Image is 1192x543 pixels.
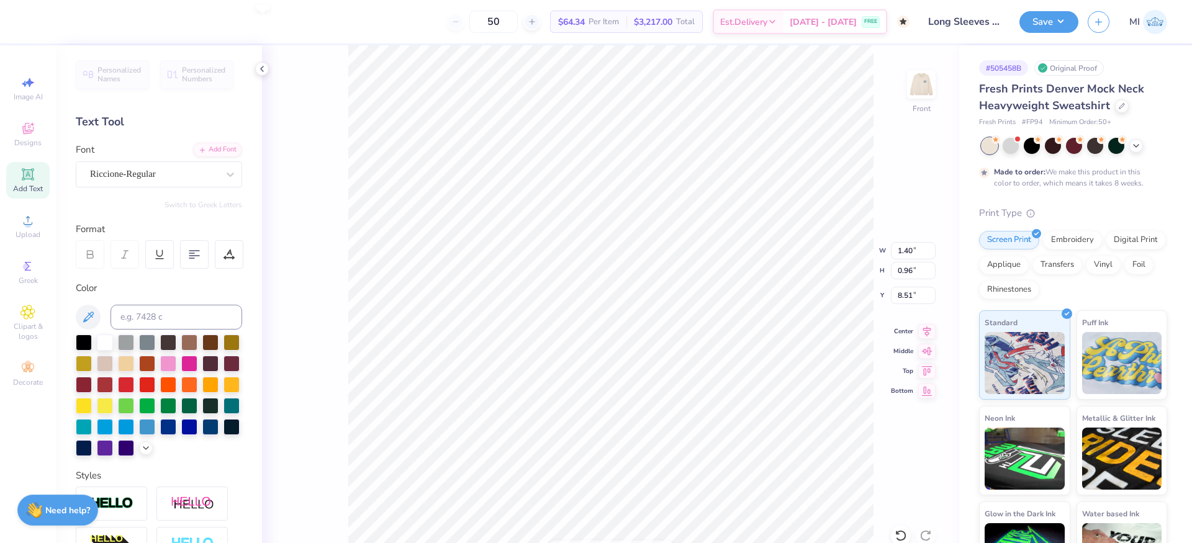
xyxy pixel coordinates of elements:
[1143,10,1167,34] img: Mark Isaac
[790,16,857,29] span: [DATE] - [DATE]
[45,505,90,516] strong: Need help?
[720,16,767,29] span: Est. Delivery
[1124,256,1154,274] div: Foil
[14,138,42,148] span: Designs
[891,347,913,356] span: Middle
[90,496,133,511] img: Stroke
[676,16,695,29] span: Total
[985,411,1015,424] span: Neon Ink
[979,60,1028,76] div: # 505458B
[1043,231,1102,249] div: Embroidery
[994,166,1147,189] div: We make this product in this color to order, which means it takes 8 weeks.
[14,92,43,102] span: Image AI
[469,11,518,33] input: – –
[864,17,877,26] span: FREE
[111,305,242,330] input: e.g. 7428 c
[1082,507,1139,520] span: Water based Ink
[1082,332,1162,394] img: Puff Ink
[1082,411,1155,424] span: Metallic & Glitter Ink
[558,16,585,29] span: $64.34
[97,66,142,83] span: Personalized Names
[76,281,242,295] div: Color
[589,16,619,29] span: Per Item
[634,16,672,29] span: $3,217.00
[979,256,1029,274] div: Applique
[16,230,40,240] span: Upload
[1106,231,1166,249] div: Digital Print
[891,327,913,336] span: Center
[979,231,1039,249] div: Screen Print
[13,184,43,194] span: Add Text
[985,332,1065,394] img: Standard
[985,507,1055,520] span: Glow in the Dark Ink
[919,9,1010,34] input: Untitled Design
[19,276,38,285] span: Greek
[1049,117,1111,128] span: Minimum Order: 50 +
[994,167,1045,177] strong: Made to order:
[913,103,931,114] div: Front
[76,469,242,483] div: Styles
[13,377,43,387] span: Decorate
[891,387,913,395] span: Bottom
[1086,256,1121,274] div: Vinyl
[1034,60,1104,76] div: Original Proof
[985,428,1065,490] img: Neon Ink
[985,316,1018,329] span: Standard
[193,143,242,157] div: Add Font
[1022,117,1043,128] span: # FP94
[76,143,94,157] label: Font
[182,66,226,83] span: Personalized Numbers
[1032,256,1082,274] div: Transfers
[6,321,50,341] span: Clipart & logos
[979,280,1039,299] div: Rhinestones
[979,81,1144,113] span: Fresh Prints Denver Mock Neck Heavyweight Sweatshirt
[979,206,1167,220] div: Print Type
[1129,15,1140,29] span: MI
[171,496,214,511] img: Shadow
[76,114,242,130] div: Text Tool
[1082,428,1162,490] img: Metallic & Glitter Ink
[1019,11,1078,33] button: Save
[1082,316,1108,329] span: Puff Ink
[1129,10,1167,34] a: MI
[76,222,243,236] div: Format
[909,72,934,97] img: Front
[979,117,1016,128] span: Fresh Prints
[165,200,242,210] button: Switch to Greek Letters
[891,367,913,375] span: Top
